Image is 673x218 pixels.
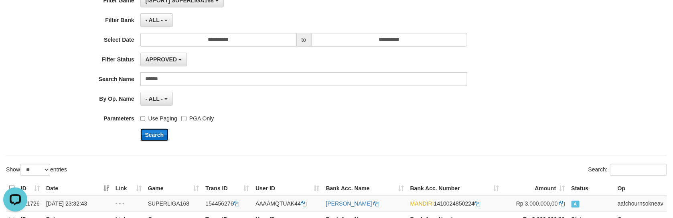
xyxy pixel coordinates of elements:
[6,164,67,176] label: Show entries
[20,164,50,176] select: Showentries
[140,13,173,27] button: - ALL -
[112,180,145,196] th: Link: activate to sort column ascending
[145,180,203,196] th: Game: activate to sort column ascending
[146,96,163,102] span: - ALL -
[502,180,568,196] th: Amount: activate to sort column ascending
[3,3,27,27] button: Open LiveChat chat widget
[614,180,667,196] th: Op
[140,53,187,66] button: APPROVED
[568,180,614,196] th: Status
[18,180,43,196] th: ID: activate to sort column ascending
[181,116,186,121] input: PGA Only
[588,164,667,176] label: Search:
[203,180,253,196] th: Trans ID: activate to sort column ascending
[140,112,177,122] label: Use Paging
[112,196,145,212] td: - - -
[610,164,667,176] input: Search:
[203,196,253,212] td: 154456276
[140,116,146,121] input: Use Paging
[43,196,112,212] td: [DATE] 23:32:43
[252,180,323,196] th: User ID: activate to sort column ascending
[407,180,502,196] th: Bank Acc. Number: activate to sort column ascending
[296,33,312,47] span: to
[326,200,372,207] a: [PERSON_NAME]
[614,196,667,212] td: aafchournsokneav
[146,56,177,63] span: APPROVED
[410,200,434,207] span: MANDIRI
[145,196,203,212] td: SUPERLIGA168
[252,196,323,212] td: AAAAMQTUAK44
[572,201,580,208] span: Approved - Marked by aafchoeunmanni
[181,112,214,122] label: PGA Only
[140,128,169,141] button: Search
[146,17,163,23] span: - ALL -
[516,200,558,207] span: Rp 3.000.000,00
[407,196,502,212] td: 1410024850224
[43,180,112,196] th: Date: activate to sort column ascending
[323,180,407,196] th: Bank Acc. Name: activate to sort column ascending
[140,92,173,106] button: - ALL -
